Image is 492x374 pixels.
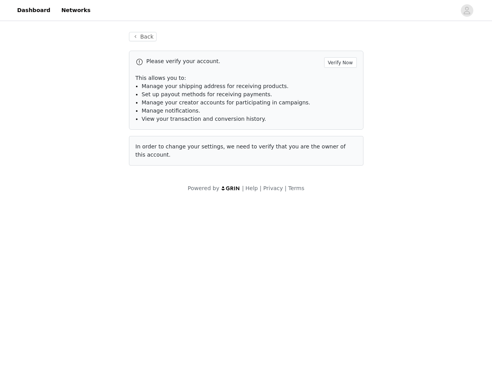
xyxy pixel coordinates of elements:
[136,143,346,158] span: In order to change your settings, we need to verify that you are the owner of this account.
[56,2,95,19] a: Networks
[259,185,261,191] span: |
[146,57,321,65] p: Please verify your account.
[245,185,258,191] a: Help
[324,57,357,68] button: Verify Now
[12,2,55,19] a: Dashboard
[288,185,304,191] a: Terms
[263,185,283,191] a: Privacy
[142,83,289,89] span: Manage your shipping address for receiving products.
[129,32,157,41] button: Back
[136,74,357,82] p: This allows you to:
[142,108,201,114] span: Manage notifications.
[242,185,244,191] span: |
[463,4,471,17] div: avatar
[142,116,266,122] span: View your transaction and conversion history.
[142,91,272,97] span: Set up payout methods for receiving payments.
[188,185,219,191] span: Powered by
[142,99,310,106] span: Manage your creator accounts for participating in campaigns.
[221,186,240,191] img: logo
[285,185,287,191] span: |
